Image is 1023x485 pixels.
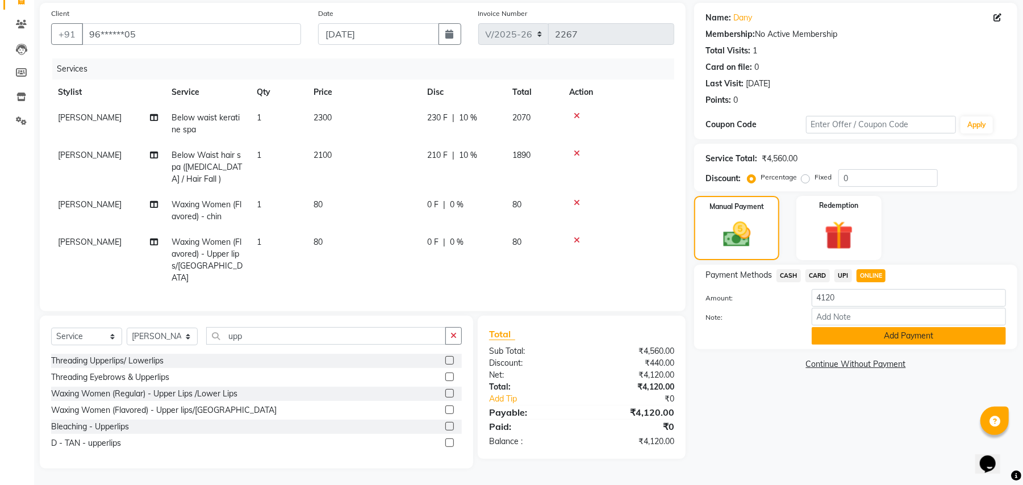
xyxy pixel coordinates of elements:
div: ₹4,120.00 [582,381,683,393]
span: [PERSON_NAME] [58,237,122,247]
a: Continue Without Payment [696,358,1015,370]
img: _gift.svg [816,218,862,253]
div: Membership: [705,28,755,40]
label: Redemption [819,200,858,211]
a: Dany [733,12,752,24]
div: D - TAN - upperlips [51,437,121,449]
span: 1 [257,199,261,210]
span: UPI [834,269,852,282]
div: Discount: [481,357,582,369]
label: Client [51,9,69,19]
span: 2070 [512,112,531,123]
label: Date [318,9,333,19]
span: 0 % [450,199,464,211]
div: Waxing Women (Regular) - Upper Lips /Lower Lips [51,388,237,400]
input: Amount [812,289,1006,307]
label: Percentage [761,172,797,182]
th: Service [165,80,250,105]
div: Threading Upperlips/ Lowerlips [51,355,164,367]
label: Fixed [815,172,832,182]
input: Enter Offer / Coupon Code [806,116,956,133]
span: 1890 [512,150,531,160]
span: 10 % [459,149,477,161]
div: ₹4,120.00 [582,369,683,381]
div: Balance : [481,436,582,448]
span: 1 [257,150,261,160]
a: Add Tip [481,393,599,405]
button: Add Payment [812,327,1006,345]
th: Action [562,80,674,105]
span: ONLINE [857,269,886,282]
span: Waxing Women (Flavored) - chin [172,199,241,221]
button: Apply [961,116,993,133]
span: CARD [805,269,830,282]
div: ₹4,120.00 [582,405,683,419]
img: _cash.svg [715,219,759,250]
div: ₹0 [582,420,683,433]
span: [PERSON_NAME] [58,150,122,160]
span: 80 [314,199,323,210]
th: Price [307,80,420,105]
div: Sub Total: [481,345,582,357]
div: Payable: [481,405,582,419]
div: No Active Membership [705,28,1006,40]
span: Below Waist hair spa ([MEDICAL_DATA] / Hair Fall ) [172,150,242,184]
label: Amount: [697,293,803,303]
div: Net: [481,369,582,381]
span: | [443,199,445,211]
input: Search by Name/Mobile/Email/Code [82,23,301,45]
div: Last Visit: [705,78,744,90]
span: Payment Methods [705,269,772,281]
span: 2100 [314,150,332,160]
label: Note: [697,312,803,323]
div: ₹440.00 [582,357,683,369]
th: Stylist [51,80,165,105]
th: Total [506,80,562,105]
span: 0 F [427,236,439,248]
div: Paid: [481,420,582,433]
span: | [452,112,454,124]
span: 10 % [459,112,477,124]
div: ₹4,560.00 [762,153,797,165]
div: 1 [753,45,757,57]
span: CASH [776,269,801,282]
input: Search or Scan [206,327,446,345]
div: Card on file: [705,61,752,73]
span: Waxing Women (Flavored) - Upper lips/[GEOGRAPHIC_DATA] [172,237,243,283]
span: 230 F [427,112,448,124]
span: [PERSON_NAME] [58,112,122,123]
iframe: chat widget [975,440,1012,474]
span: 210 F [427,149,448,161]
label: Invoice Number [478,9,528,19]
span: 0 F [427,199,439,211]
div: Name: [705,12,731,24]
span: Total [489,328,515,340]
div: ₹4,120.00 [582,436,683,448]
div: 0 [733,94,738,106]
div: Services [52,58,683,80]
div: Service Total: [705,153,757,165]
span: 0 % [450,236,464,248]
div: Points: [705,94,731,106]
div: Total: [481,381,582,393]
button: +91 [51,23,83,45]
span: 80 [512,199,521,210]
span: | [452,149,454,161]
th: Qty [250,80,307,105]
div: [DATE] [746,78,770,90]
span: | [443,236,445,248]
div: ₹4,560.00 [582,345,683,357]
div: Total Visits: [705,45,750,57]
span: [PERSON_NAME] [58,199,122,210]
span: 1 [257,237,261,247]
span: Below waist keratine spa [172,112,240,135]
span: 80 [314,237,323,247]
label: Manual Payment [709,202,764,212]
div: Threading Eyebrows & Upperlips [51,371,169,383]
div: Bleaching - Upperlips [51,421,129,433]
th: Disc [420,80,506,105]
span: 1 [257,112,261,123]
div: Waxing Women (Flavored) - Upper lips/[GEOGRAPHIC_DATA] [51,404,277,416]
input: Add Note [812,308,1006,325]
div: Coupon Code [705,119,805,131]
